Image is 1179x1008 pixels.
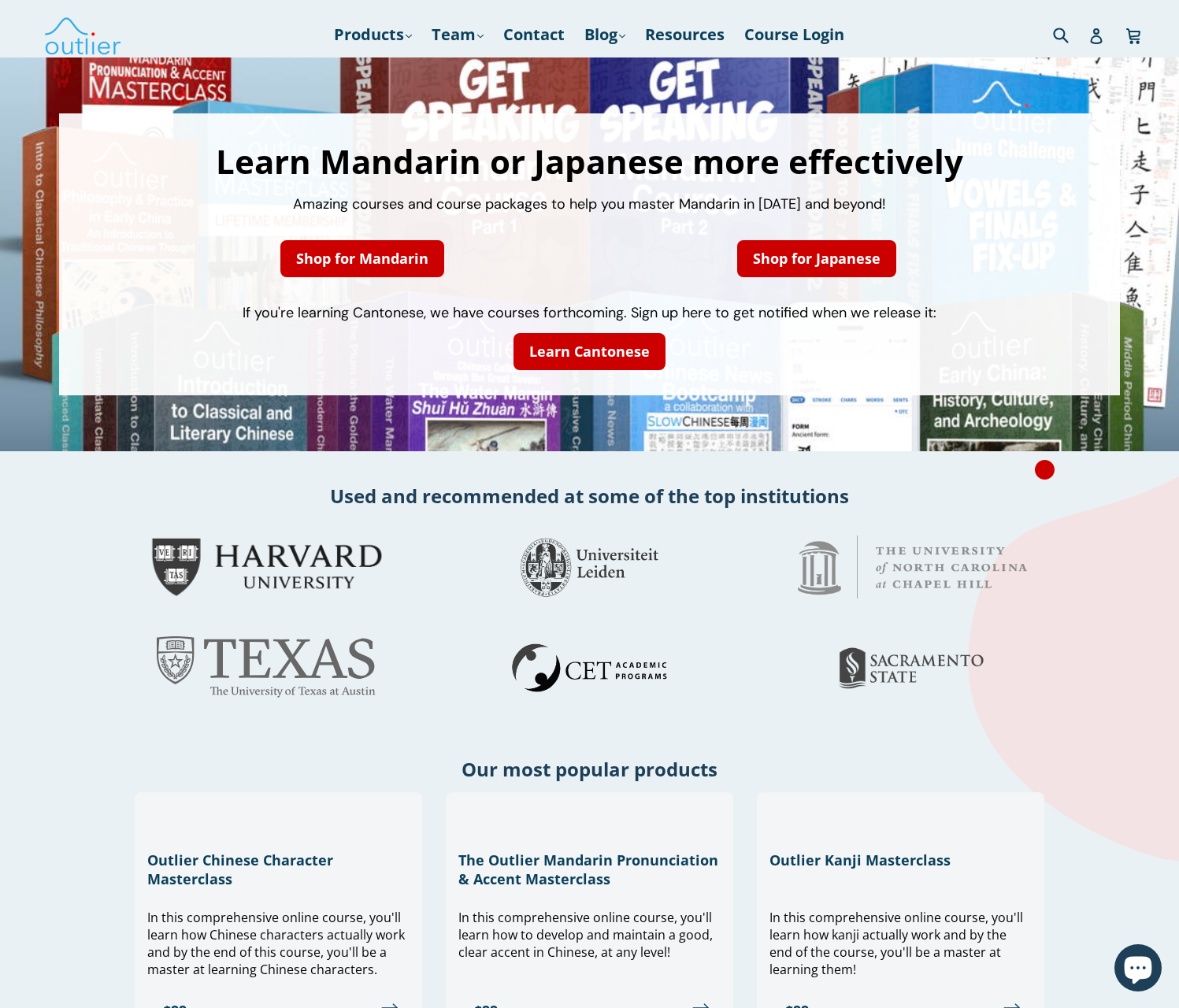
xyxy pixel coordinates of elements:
[769,850,1032,869] h3: Outlier Kanji Masterclass
[280,240,444,277] a: Shop for Mandarin
[1110,944,1166,995] inbox-online-store-chat: Shopify online store chat
[495,20,573,49] a: Contact
[75,145,1104,178] h1: Learn Mandarin or Japanese more effectively
[147,909,405,978] span: In this comprehensive online course, you'll learn how Chinese characters actually work and by the...
[637,20,732,49] a: Resources
[769,909,1023,978] span: In this comprehensive online course, you'll learn how kanji actually work and by the end of the c...
[243,303,936,322] span: If you're learning Cantonese, we have courses forthcoming. Sign up here to get notified when we r...
[458,850,721,888] h3: The Outlier Mandarin Pronunciation & Accent Masterclass
[736,20,852,49] a: Course Login
[147,850,410,888] h3: Outlier Chinese Character Masterclass
[577,20,633,49] a: Blog
[424,20,491,49] a: Team
[293,195,886,213] span: Amazing courses and course packages to help you master Mandarin in [DATE] and beyond!
[326,20,420,49] a: Products
[1049,18,1092,50] input: Search
[458,909,713,961] span: In this comprehensive online course, you'll learn how to develop and maintain a good, clear accen...
[43,12,122,57] img: Outlier Linguistics
[513,333,666,370] a: Learn Cantonese
[737,240,896,277] a: Shop for Japanese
